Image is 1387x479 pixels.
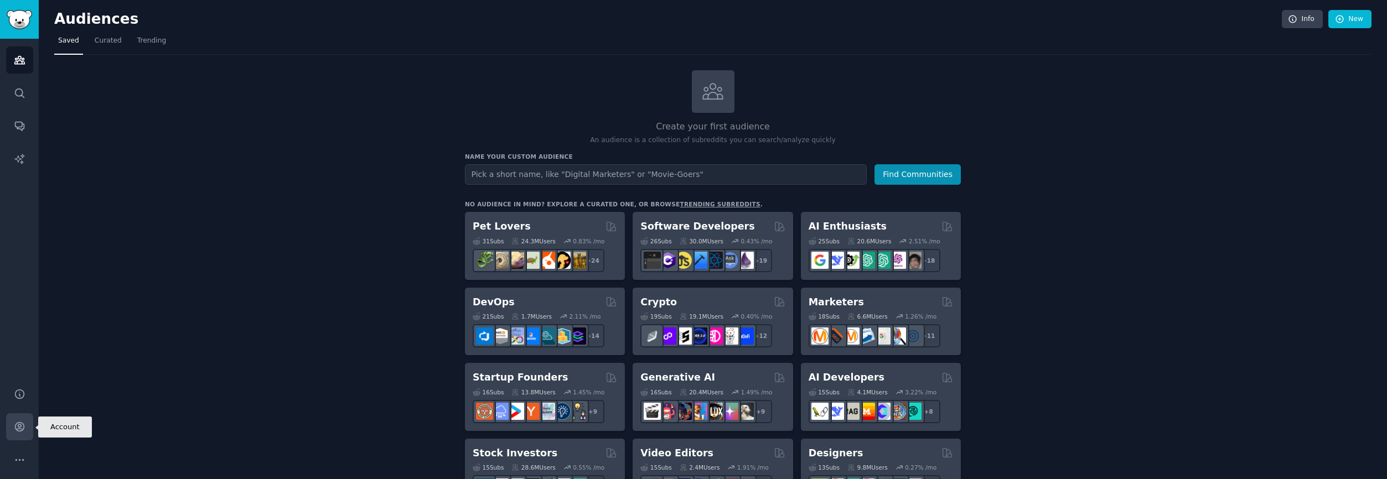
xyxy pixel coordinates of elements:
[137,36,166,46] span: Trending
[737,403,754,420] img: DreamBooth
[675,252,692,269] img: learnjavascript
[1328,10,1372,29] a: New
[706,252,723,269] img: reactnative
[917,324,940,347] div: + 11
[511,237,555,245] div: 24.3M Users
[721,252,738,269] img: AskComputerScience
[507,252,524,269] img: leopardgeckos
[847,237,891,245] div: 20.6M Users
[873,327,891,345] img: googleads
[889,252,906,269] img: OpenAIDev
[847,388,888,396] div: 4.1M Users
[491,252,509,269] img: ballpython
[573,464,604,471] div: 0.55 % /mo
[809,446,863,460] h2: Designers
[659,327,676,345] img: 0xPolygon
[749,400,772,423] div: + 9
[737,252,754,269] img: elixir
[95,36,122,46] span: Curated
[659,403,676,420] img: dalle2
[538,252,555,269] img: cockatiel
[675,403,692,420] img: deepdream
[737,464,769,471] div: 1.91 % /mo
[538,403,555,420] img: indiehackers
[522,252,540,269] img: turtle
[570,313,601,320] div: 2.11 % /mo
[644,252,661,269] img: software
[640,237,671,245] div: 26 Sub s
[473,220,531,233] h2: Pet Lovers
[721,327,738,345] img: CryptoNews
[811,252,829,269] img: GoogleGeminiAI
[827,327,844,345] img: bigseo
[465,136,961,145] p: An audience is a collection of subreddits you can search/analyze quickly
[511,313,552,320] div: 1.7M Users
[91,32,126,55] a: Curated
[917,249,940,272] div: + 18
[640,371,715,384] h2: Generative AI
[905,388,936,396] div: 3.22 % /mo
[569,403,586,420] img: growmybusiness
[721,403,738,420] img: starryai
[809,295,864,309] h2: Marketers
[680,388,723,396] div: 20.4M Users
[473,237,504,245] div: 31 Sub s
[827,403,844,420] img: DeepSeek
[659,252,676,269] img: csharp
[905,464,936,471] div: 0.27 % /mo
[465,120,961,134] h2: Create your first audience
[889,403,906,420] img: llmops
[569,252,586,269] img: dogbreed
[706,403,723,420] img: FluxAI
[473,295,515,309] h2: DevOps
[749,324,772,347] div: + 12
[491,327,509,345] img: AWS_Certified_Experts
[847,313,888,320] div: 6.6M Users
[858,327,875,345] img: Emailmarketing
[507,403,524,420] img: startup
[749,249,772,272] div: + 19
[809,313,840,320] div: 18 Sub s
[858,403,875,420] img: MistralAI
[473,464,504,471] div: 15 Sub s
[842,403,860,420] img: Rag
[491,403,509,420] img: SaaS
[680,464,720,471] div: 2.4M Users
[553,403,571,420] img: Entrepreneurship
[741,313,773,320] div: 0.40 % /mo
[522,327,540,345] img: DevOpsLinks
[473,388,504,396] div: 16 Sub s
[640,446,713,460] h2: Video Editors
[904,327,922,345] img: OnlineMarketing
[905,313,936,320] div: 1.26 % /mo
[917,400,940,423] div: + 8
[640,464,671,471] div: 15 Sub s
[511,388,555,396] div: 13.8M Users
[827,252,844,269] img: DeepSeek
[675,327,692,345] img: ethstaker
[904,403,922,420] img: AIDevelopersSociety
[842,252,860,269] img: AItoolsCatalog
[904,252,922,269] img: ArtificalIntelligence
[133,32,170,55] a: Trending
[809,220,887,233] h2: AI Enthusiasts
[889,327,906,345] img: MarketingResearch
[680,313,723,320] div: 19.1M Users
[569,327,586,345] img: PlatformEngineers
[507,327,524,345] img: Docker_DevOps
[809,371,884,384] h2: AI Developers
[909,237,940,245] div: 2.51 % /mo
[573,388,604,396] div: 1.45 % /mo
[690,252,707,269] img: iOSProgramming
[640,388,671,396] div: 16 Sub s
[737,327,754,345] img: defi_
[873,252,891,269] img: chatgpt_prompts_
[581,324,604,347] div: + 14
[511,464,555,471] div: 28.6M Users
[858,252,875,269] img: chatgpt_promptDesign
[640,313,671,320] div: 19 Sub s
[573,237,604,245] div: 0.83 % /mo
[640,295,677,309] h2: Crypto
[680,237,723,245] div: 30.0M Users
[1282,10,1323,29] a: Info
